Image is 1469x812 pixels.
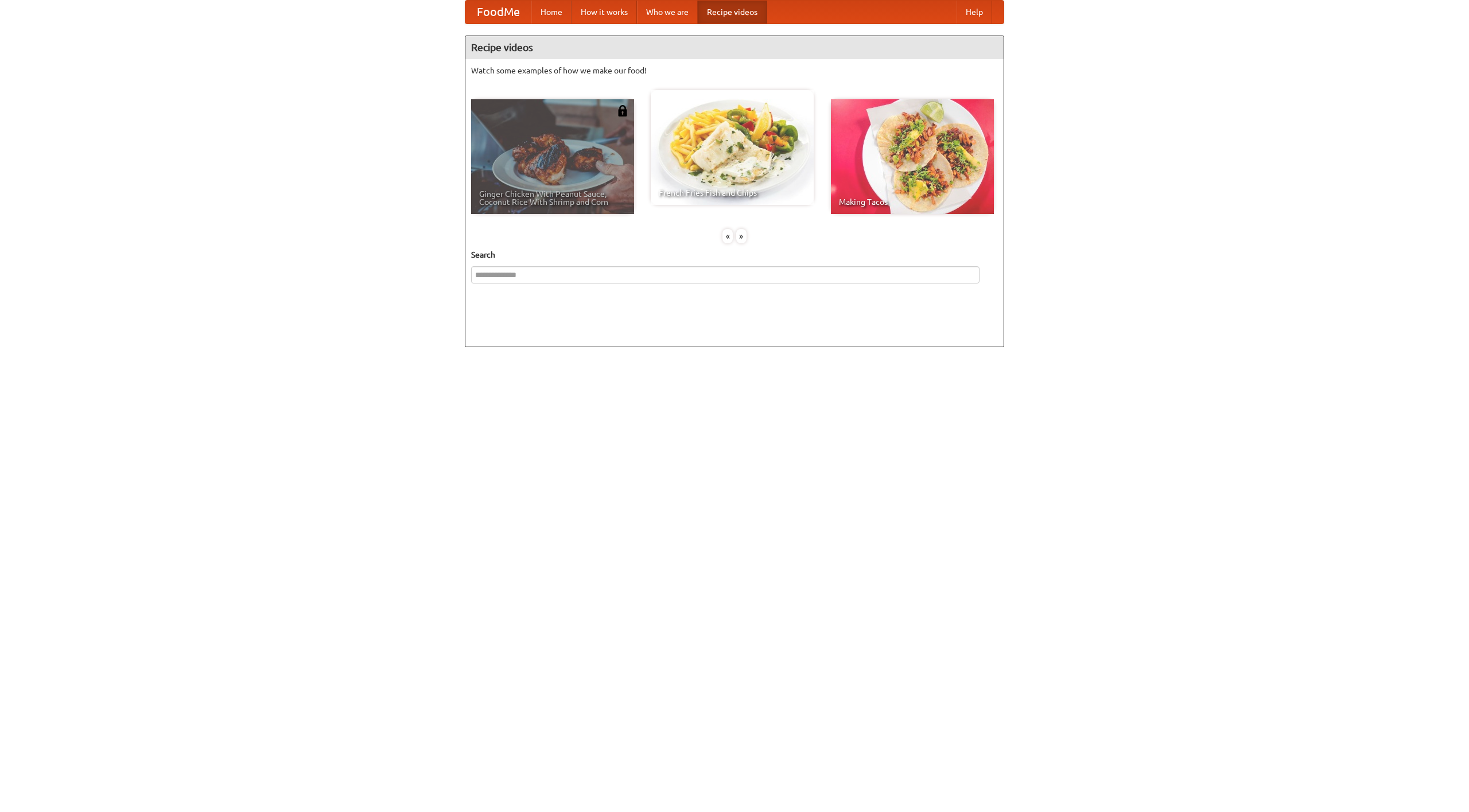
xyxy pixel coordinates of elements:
h4: Recipe videos [465,36,1004,59]
h5: Search [471,249,998,261]
a: Who we are [637,1,698,24]
a: Recipe videos [698,1,767,24]
a: Making Tacos [831,99,994,214]
a: FoodMe [465,1,531,24]
a: French Fries Fish and Chips [651,90,814,205]
p: Watch some examples of how we make our food! [471,65,998,76]
div: « [722,229,733,243]
a: Help [957,1,992,24]
img: 483408.png [617,105,628,116]
span: French Fries Fish and Chips [659,189,806,197]
a: How it works [572,1,637,24]
a: Home [531,1,572,24]
div: » [736,229,747,243]
span: Making Tacos [839,198,986,206]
